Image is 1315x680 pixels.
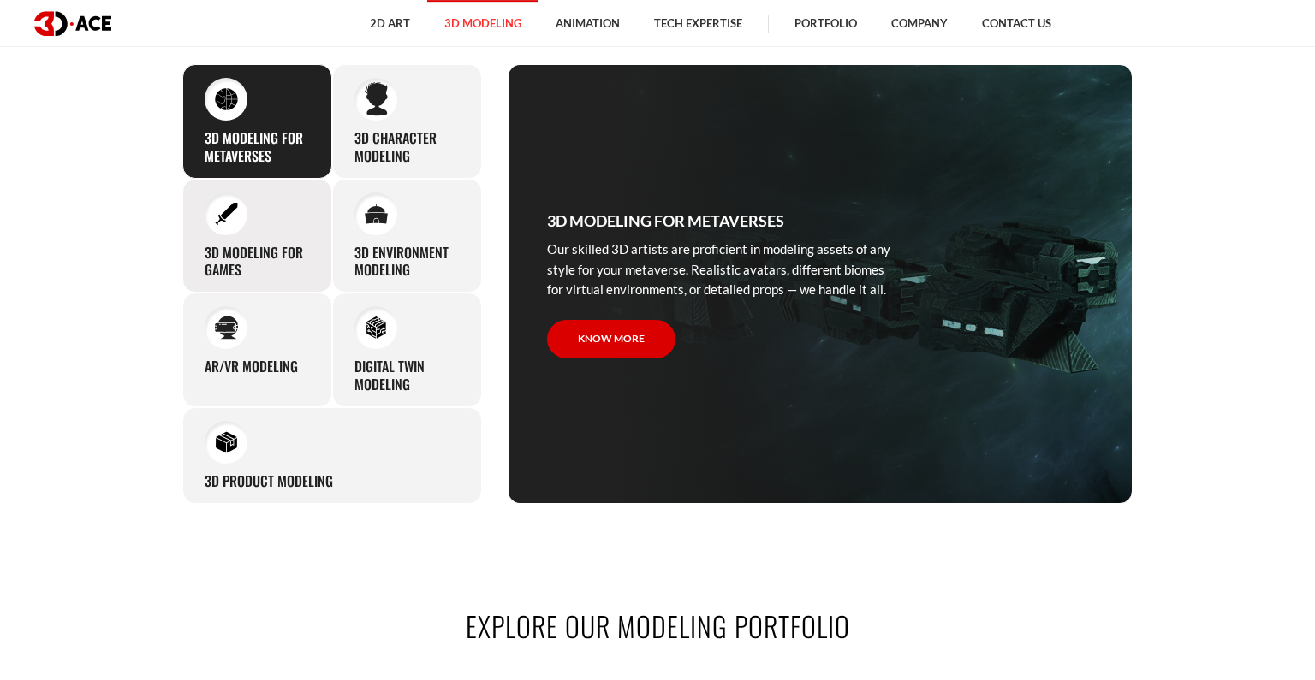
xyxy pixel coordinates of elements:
[215,87,238,110] img: 3D Modeling for Metaverses
[205,472,333,490] h3: 3D Product Modeling
[365,316,388,340] img: Digital Twin modeling
[547,209,784,233] h3: 3D Modeling for Metaverses
[547,320,675,358] a: Know more
[365,204,388,224] img: 3D environment modeling
[547,239,898,299] p: Our skilled 3D artists are proficient in modeling assets of any style for your metaverse. Realist...
[215,430,238,453] img: 3D Product Modeling
[205,358,298,375] h3: AR/VR modeling
[354,129,460,165] h3: 3D character modeling
[365,82,388,117] img: 3D character modeling
[205,244,310,280] h3: 3D modeling for games
[205,129,310,165] h3: 3D Modeling for Metaverses
[215,202,238,225] img: 3D modeling for games
[182,606,1133,645] h2: Explore our modeling portfolio
[215,316,238,340] img: AR/VR modeling
[354,244,460,280] h3: 3D environment modeling
[354,358,460,393] h3: Digital Twin modeling
[34,11,111,36] img: logo dark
